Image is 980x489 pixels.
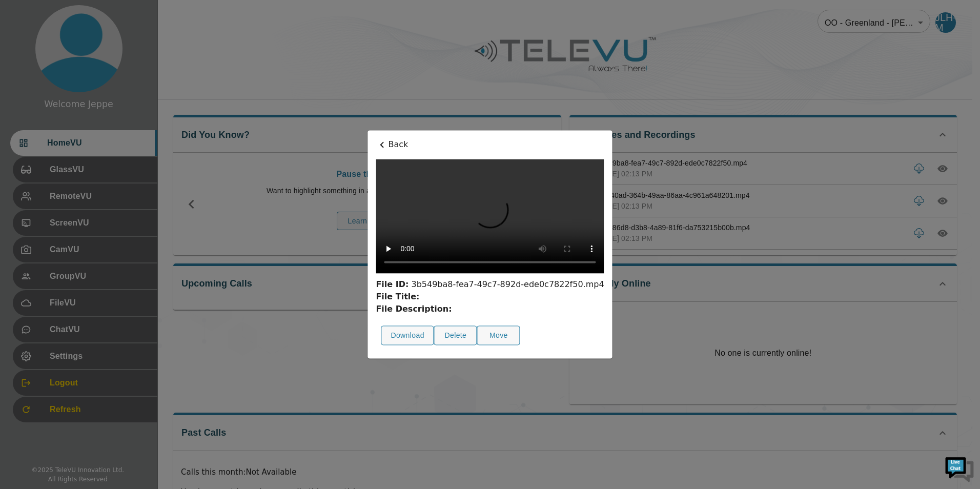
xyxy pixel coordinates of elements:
textarea: Type your message and hit 'Enter' [5,280,195,316]
div: Chat with us now [53,54,172,67]
div: Minimize live chat window [168,5,193,30]
img: d_736959983_company_1615157101543_736959983 [17,48,43,73]
strong: File Title: [376,292,419,301]
strong: File Description: [376,304,452,314]
strong: File ID: [376,279,409,289]
span: We're online! [59,129,141,233]
button: Delete [434,325,477,345]
button: Download [381,325,434,345]
p: Back [376,138,604,151]
img: Chat Widget [944,453,975,484]
button: Move [477,325,520,345]
div: 3b549ba8-fea7-49c7-892d-ede0c7822f50.mp4 [376,278,604,291]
